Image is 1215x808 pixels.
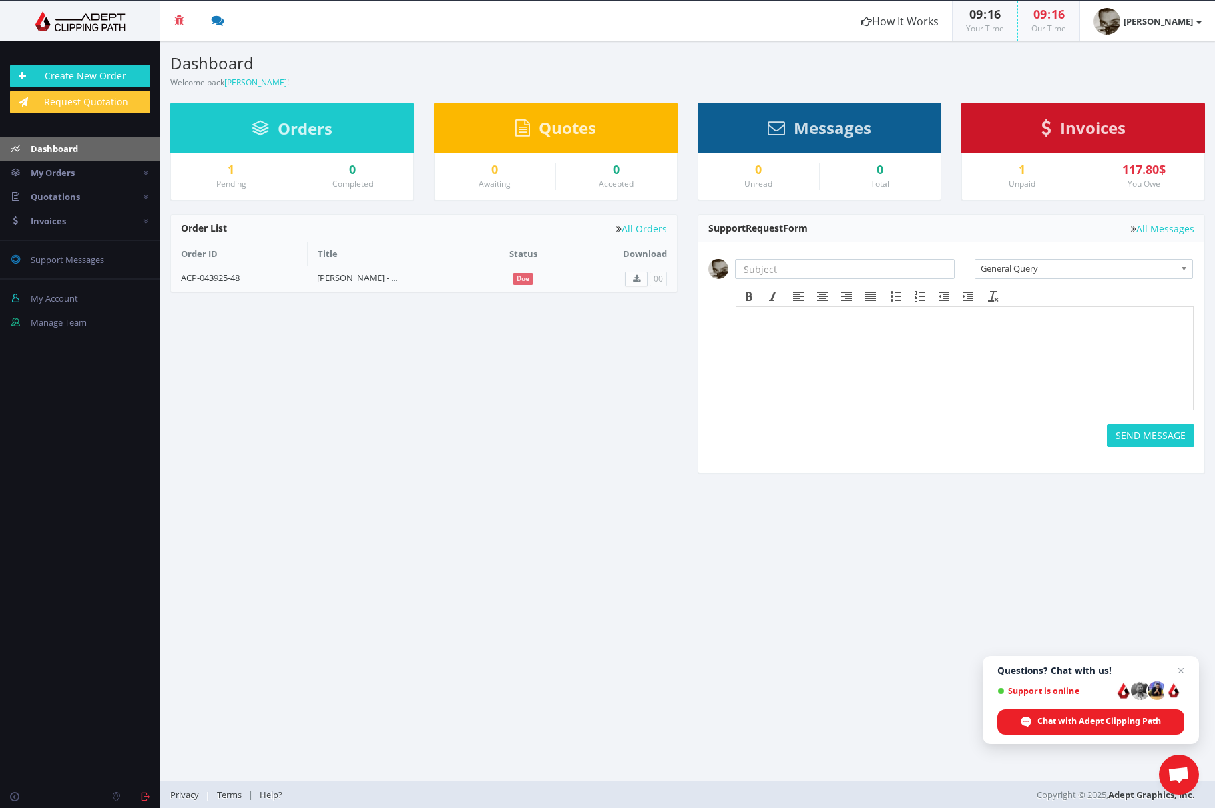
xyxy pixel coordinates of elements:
small: Completed [332,178,373,189]
h3: Dashboard [170,55,678,72]
small: You Owe [1128,178,1160,189]
a: 0 [708,163,809,177]
span: My Orders [31,167,75,179]
span: Chat with Adept Clipping Path [1037,715,1161,727]
span: Dashboard [31,143,78,155]
small: Unpaid [1009,178,1035,189]
input: Subject [735,259,955,279]
span: : [1047,6,1051,22]
span: Request [746,222,783,234]
a: Quotes [515,125,596,137]
span: Orders [278,117,332,139]
a: Orders [252,125,332,137]
span: 09 [969,6,983,22]
span: Order List [181,222,227,234]
span: 16 [1051,6,1065,22]
div: Align center [810,288,834,305]
div: Clear formatting [981,288,1005,305]
span: Close chat [1173,663,1189,679]
a: Help? [253,789,289,801]
a: ACP-043925-48 [181,272,240,284]
img: 063cd17e7ed142ad42fc2e9b3004c4a7 [1093,8,1120,35]
div: Bold [737,288,761,305]
span: Support is online [997,686,1110,696]
a: [PERSON_NAME] [224,77,287,88]
img: 063cd17e7ed142ad42fc2e9b3004c4a7 [708,259,728,279]
div: Open chat [1159,755,1199,795]
th: Status [481,242,565,266]
a: [PERSON_NAME] [1080,1,1215,41]
span: Copyright © 2025, [1037,788,1195,801]
div: Italic [761,288,785,305]
a: 1 [972,163,1073,177]
small: Pending [216,178,246,189]
a: 1 [181,163,282,177]
div: Justify [859,288,883,305]
div: Bullet list [884,288,908,305]
span: Support Form [708,222,808,234]
div: Numbered list [908,288,932,305]
a: Request Quotation [10,91,150,113]
a: Messages [768,125,871,137]
a: Privacy [170,789,206,801]
a: Invoices [1041,125,1126,137]
a: How It Works [848,1,952,41]
strong: [PERSON_NAME] [1124,15,1193,27]
small: Total [871,178,889,189]
button: SEND MESSAGE [1107,424,1194,447]
a: All Messages [1131,224,1194,234]
small: Accepted [599,178,634,189]
div: | | [170,781,860,808]
th: Download [565,242,677,266]
div: Align right [834,288,859,305]
div: 0 [830,163,931,177]
span: Messages [794,117,871,139]
div: Align left [786,288,810,305]
div: 117.80$ [1093,163,1195,177]
div: Decrease indent [932,288,956,305]
span: My Account [31,292,78,304]
span: Due [513,273,533,285]
div: Chat with Adept Clipping Path [997,709,1184,735]
img: Adept Graphics [10,11,150,31]
span: Questions? Chat with us! [997,665,1184,676]
a: 0 [302,163,404,177]
span: Invoices [1060,117,1126,139]
span: Manage Team [31,316,87,328]
span: Invoices [31,215,66,227]
th: Order ID [171,242,307,266]
span: : [983,6,987,22]
a: Create New Order [10,65,150,87]
small: Unread [744,178,772,189]
a: All Orders [616,224,667,234]
span: Support Messages [31,254,104,266]
small: Welcome back ! [170,77,289,88]
small: Our Time [1031,23,1066,34]
small: Your Time [966,23,1004,34]
a: 0 [445,163,545,177]
small: Awaiting [479,178,511,189]
a: Adept Graphics, Inc. [1108,789,1195,801]
span: Quotations [31,191,80,203]
div: Increase indent [956,288,980,305]
th: Title [307,242,481,266]
span: 16 [987,6,1001,22]
span: Quotes [539,117,596,139]
a: 0 [566,163,668,177]
a: [PERSON_NAME] - Order 29_01-Oct-25 [317,272,468,284]
span: General Query [981,260,1175,277]
iframe: Rich Text Area. Press ALT-F9 for menu. Press ALT-F10 for toolbar. Press ALT-0 for help [736,307,1193,410]
span: 09 [1033,6,1047,22]
a: Terms [210,789,248,801]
